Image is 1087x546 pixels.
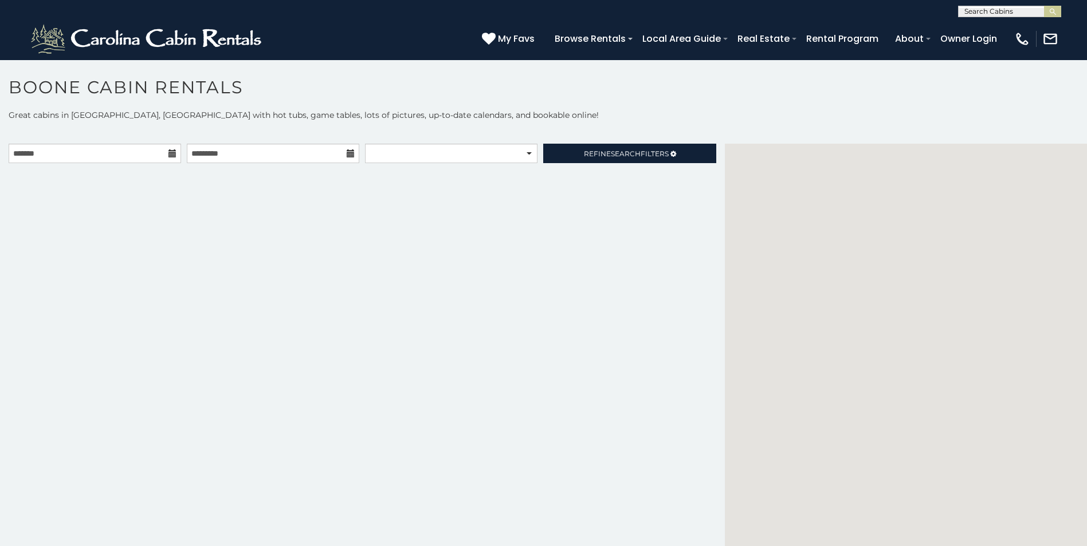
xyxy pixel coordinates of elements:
[549,29,631,49] a: Browse Rentals
[543,144,716,163] a: RefineSearchFilters
[1014,31,1030,47] img: phone-regular-white.png
[889,29,929,49] a: About
[1042,31,1058,47] img: mail-regular-white.png
[732,29,795,49] a: Real Estate
[611,149,641,158] span: Search
[29,22,266,56] img: White-1-2.png
[935,29,1003,49] a: Owner Login
[584,149,669,158] span: Refine Filters
[482,31,537,46] a: My Favs
[637,29,727,49] a: Local Area Guide
[498,31,535,46] span: My Favs
[800,29,884,49] a: Rental Program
